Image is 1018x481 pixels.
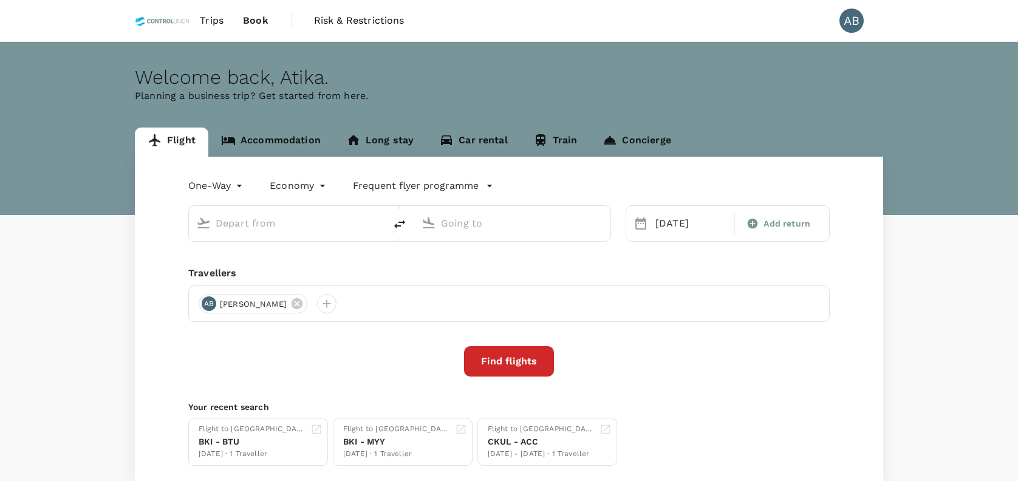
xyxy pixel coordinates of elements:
button: Open [602,222,604,224]
div: Flight to [GEOGRAPHIC_DATA] [488,423,595,435]
span: Trips [200,13,224,28]
div: Travellers [188,266,830,281]
div: [DATE] · 1 Traveller [343,448,450,460]
div: Welcome back , Atika . [135,66,883,89]
button: Frequent flyer programme [353,179,493,193]
a: Train [521,128,590,157]
div: One-Way [188,176,245,196]
div: Economy [270,176,329,196]
a: Flight [135,128,208,157]
button: Open [377,222,379,224]
a: Long stay [333,128,426,157]
span: Add return [763,217,810,230]
div: AB [839,9,864,33]
div: [DATE] [651,211,732,236]
a: Car rental [426,128,521,157]
p: Frequent flyer programme [353,179,479,193]
div: AB[PERSON_NAME] [199,294,307,313]
div: Flight to [GEOGRAPHIC_DATA] [343,423,450,435]
button: delete [385,210,414,239]
a: Accommodation [208,128,333,157]
div: Flight to [GEOGRAPHIC_DATA] [199,423,306,435]
input: Going to [441,214,585,233]
p: Planning a business trip? Get started from here. [135,89,883,103]
div: [DATE] · 1 Traveller [199,448,306,460]
img: Control Union Malaysia Sdn. Bhd. [135,7,190,34]
p: Your recent search [188,401,830,413]
span: [PERSON_NAME] [213,298,294,310]
span: Risk & Restrictions [314,13,405,28]
div: BKI - MYY [343,435,450,448]
button: Find flights [464,346,554,377]
div: [DATE] - [DATE] · 1 Traveller [488,448,595,460]
div: AB [202,296,216,311]
input: Depart from [216,214,360,233]
div: BKI - BTU [199,435,306,448]
a: Concierge [590,128,683,157]
span: Book [243,13,268,28]
div: CKUL - ACC [488,435,595,448]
